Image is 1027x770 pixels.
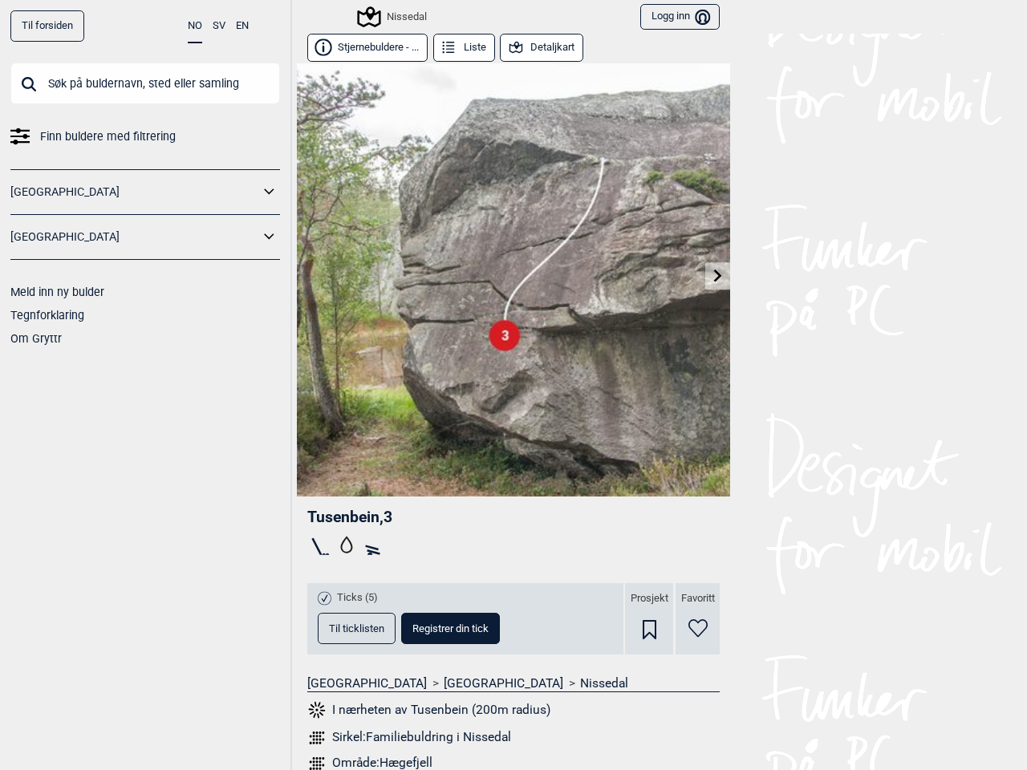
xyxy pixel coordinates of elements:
[433,34,495,62] button: Liste
[359,7,427,26] div: Nissedal
[10,10,84,42] a: Til forsiden
[318,613,396,644] button: Til ticklisten
[625,583,673,654] div: Prosjekt
[500,34,583,62] button: Detaljkart
[10,225,259,249] a: [GEOGRAPHIC_DATA]
[307,34,428,62] button: Stjernebuldere - ...
[307,728,720,748] a: Sirkel:Familiebuldring i Nissedal
[329,623,384,634] span: Til ticklisten
[640,4,720,30] button: Logg inn
[401,613,500,644] button: Registrer din tick
[10,125,280,148] a: Finn buldere med filtrering
[337,591,378,605] span: Ticks (5)
[444,675,563,691] a: [GEOGRAPHIC_DATA]
[332,729,511,745] div: Sirkel: Familiebuldring i Nissedal
[10,180,259,204] a: [GEOGRAPHIC_DATA]
[307,675,720,691] nav: > >
[10,286,104,298] a: Meld inn ny bulder
[10,63,280,104] input: Søk på buldernavn, sted eller samling
[213,10,225,42] button: SV
[236,10,249,42] button: EN
[40,125,176,148] span: Finn buldere med filtrering
[681,592,715,606] span: Favoritt
[307,699,550,720] button: I nærheten av Tusenbein (200m radius)
[307,675,427,691] a: [GEOGRAPHIC_DATA]
[188,10,202,43] button: NO
[10,332,62,345] a: Om Gryttr
[297,63,730,496] img: Tusenbein 190926
[412,623,489,634] span: Registrer din tick
[307,508,392,526] span: Tusenbein , 3
[580,675,628,691] a: Nissedal
[10,309,84,322] a: Tegnforklaring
